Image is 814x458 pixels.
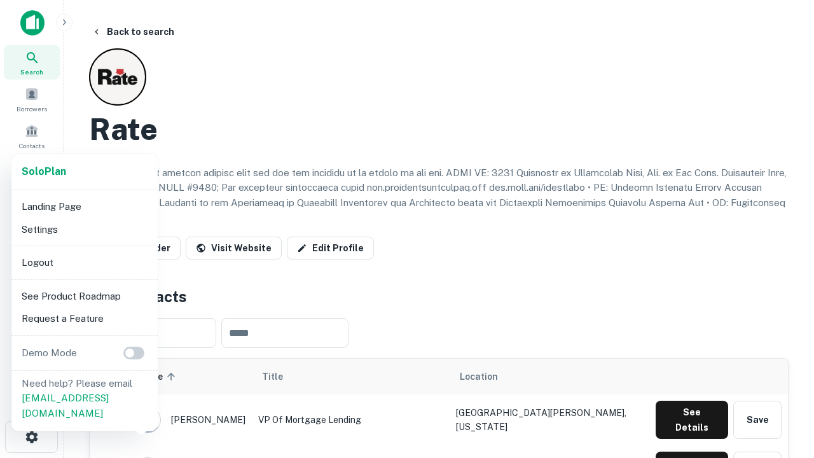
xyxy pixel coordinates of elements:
li: Landing Page [17,195,153,218]
p: Need help? Please email [22,376,148,421]
li: Settings [17,218,153,241]
strong: Solo Plan [22,165,66,177]
li: Logout [17,251,153,274]
p: Demo Mode [17,345,82,361]
iframe: Chat Widget [750,356,814,417]
li: Request a Feature [17,307,153,330]
li: See Product Roadmap [17,285,153,308]
a: [EMAIL_ADDRESS][DOMAIN_NAME] [22,392,109,419]
a: SoloPlan [22,164,66,179]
